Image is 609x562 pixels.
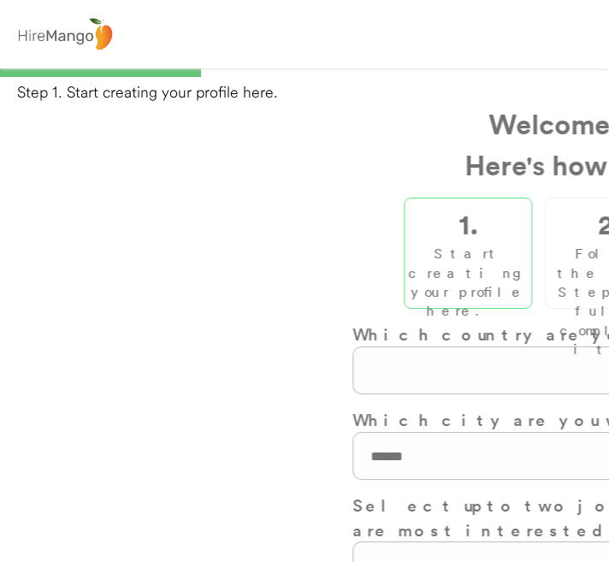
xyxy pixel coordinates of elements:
[3,68,606,77] div: 33%
[13,15,117,55] img: logo%20-%20hiremango%20gray.png
[17,81,609,103] div: Step 1. Start creating your profile here.
[458,203,478,244] h2: 1.
[408,244,528,321] div: Start creating your profile here.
